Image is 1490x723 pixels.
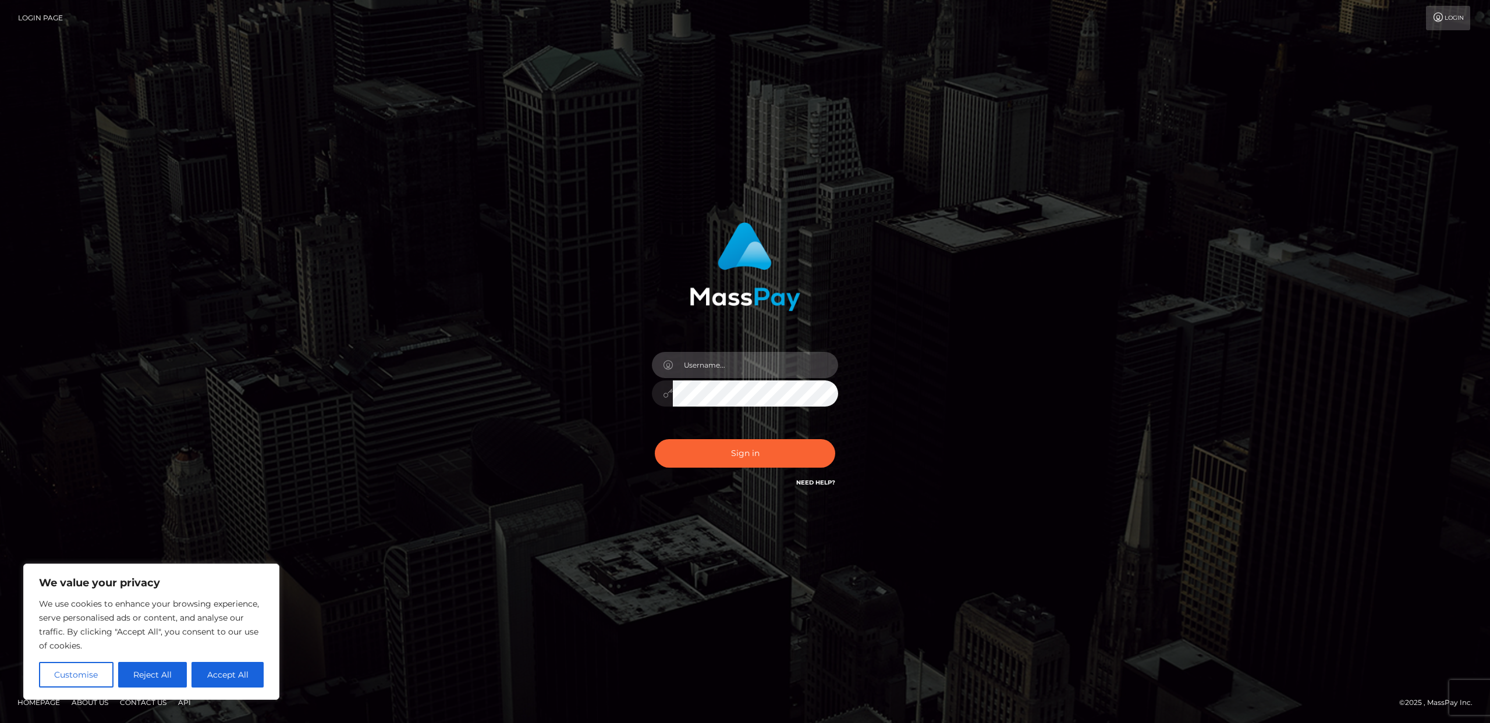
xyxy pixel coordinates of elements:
a: Login [1426,6,1470,30]
button: Reject All [118,662,187,688]
div: We value your privacy [23,564,279,700]
button: Accept All [191,662,264,688]
p: We value your privacy [39,576,264,590]
a: API [173,693,196,711]
a: Need Help? [796,479,835,486]
img: MassPay Login [690,222,800,311]
a: Homepage [13,693,65,711]
p: We use cookies to enhance your browsing experience, serve personalised ads or content, and analys... [39,597,264,653]
button: Sign in [655,439,835,468]
a: Contact Us [115,693,171,711]
div: © 2025 , MassPay Inc. [1399,696,1481,709]
input: Username... [673,352,838,378]
a: About Us [67,693,113,711]
a: Login Page [18,6,63,30]
button: Customise [39,662,113,688]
